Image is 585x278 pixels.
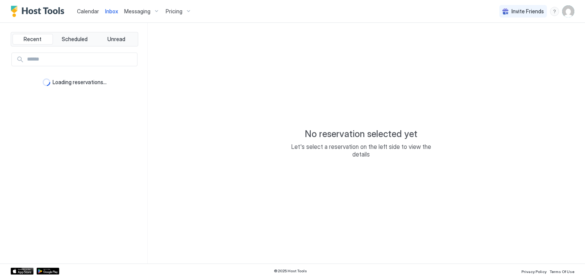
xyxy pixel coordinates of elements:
[11,268,34,275] a: App Store
[11,6,68,17] a: Host Tools Logo
[285,143,437,158] span: Let's select a reservation on the left side to view the details
[550,267,574,275] a: Terms Of Use
[96,34,136,45] button: Unread
[550,269,574,274] span: Terms Of Use
[13,34,53,45] button: Recent
[274,268,307,273] span: © 2025 Host Tools
[11,32,138,46] div: tab-group
[107,36,125,43] span: Unread
[105,8,118,14] span: Inbox
[124,8,150,15] span: Messaging
[77,8,99,14] span: Calendar
[550,7,559,16] div: menu
[62,36,88,43] span: Scheduled
[166,8,182,15] span: Pricing
[37,268,59,275] a: Google Play Store
[24,53,137,66] input: Input Field
[53,79,107,86] span: Loading reservations...
[24,36,42,43] span: Recent
[105,7,118,15] a: Inbox
[43,78,50,86] div: loading
[77,7,99,15] a: Calendar
[54,34,95,45] button: Scheduled
[562,5,574,18] div: User profile
[521,267,547,275] a: Privacy Policy
[305,128,417,140] span: No reservation selected yet
[521,269,547,274] span: Privacy Policy
[511,8,544,15] span: Invite Friends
